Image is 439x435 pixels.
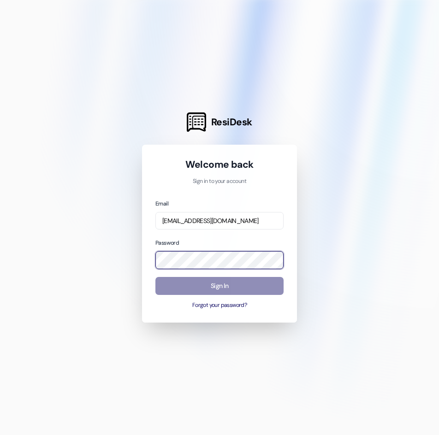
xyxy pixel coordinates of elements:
label: Email [155,200,168,207]
button: Forgot your password? [155,301,284,310]
span: ResiDesk [211,116,252,129]
label: Password [155,239,179,247]
img: ResiDesk Logo [187,112,206,132]
h1: Welcome back [155,158,284,171]
input: name@example.com [155,212,284,230]
button: Sign In [155,277,284,295]
p: Sign in to your account [155,177,284,186]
